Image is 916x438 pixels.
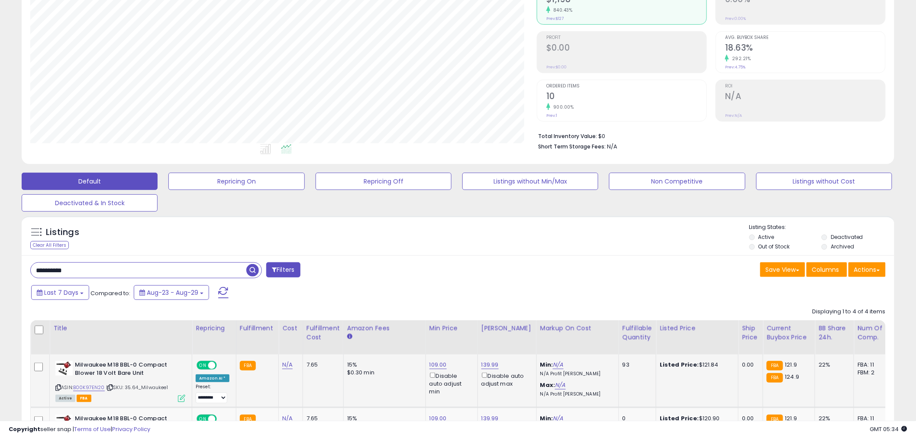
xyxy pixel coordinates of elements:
[55,361,185,401] div: ASIN:
[316,173,452,190] button: Repricing Off
[196,374,229,382] div: Amazon AI *
[73,384,105,391] a: B00K97EN20
[538,130,879,141] li: $0
[546,16,564,21] small: Prev: $127
[767,361,783,370] small: FBA
[812,265,839,274] span: Columns
[767,373,783,383] small: FBA
[429,324,474,333] div: Min Price
[622,324,652,342] div: Fulfillable Quantity
[660,414,699,422] b: Listed Price:
[553,414,563,423] a: N/A
[347,361,419,369] div: 15%
[240,361,256,370] small: FBA
[729,55,751,62] small: 292.21%
[540,361,553,369] b: Min:
[347,333,352,341] small: Amazon Fees.
[429,414,447,423] a: 109.00
[31,285,89,300] button: Last 7 Days
[725,91,885,103] h2: N/A
[481,414,499,423] a: 139.99
[216,362,229,369] span: OFF
[306,361,337,369] div: 7.65
[622,361,649,369] div: 93
[546,113,557,118] small: Prev: 1
[660,361,699,369] b: Listed Price:
[785,361,797,369] span: 121.9
[538,132,597,140] b: Total Inventory Value:
[660,415,732,422] div: $120.90
[767,324,811,342] div: Current Buybox Price
[858,415,886,422] div: FBA: 11
[540,414,553,422] b: Min:
[540,391,612,397] p: N/A Profit [PERSON_NAME]
[197,362,208,369] span: ON
[546,84,706,89] span: Ordered Items
[196,324,232,333] div: Repricing
[22,194,158,212] button: Deactivated & In Stock
[819,415,847,422] div: 22%
[147,288,198,297] span: Aug-23 - Aug-29
[858,324,889,342] div: Num of Comp.
[819,324,850,342] div: BB Share 24h.
[30,241,69,249] div: Clear All Filters
[609,173,745,190] button: Non Competitive
[134,285,209,300] button: Aug-23 - Aug-29
[813,308,886,316] div: Displaying 1 to 4 of 4 items
[481,324,533,333] div: [PERSON_NAME]
[555,381,565,390] a: N/A
[725,64,745,70] small: Prev: 4.75%
[347,324,422,333] div: Amazon Fees
[112,425,150,433] a: Privacy Policy
[197,415,208,422] span: ON
[760,262,805,277] button: Save View
[77,395,91,402] span: FBA
[806,262,847,277] button: Columns
[758,243,790,250] label: Out of Stock
[196,384,229,403] div: Preset:
[306,324,340,342] div: Fulfillment Cost
[546,35,706,40] span: Profit
[240,324,275,333] div: Fulfillment
[462,173,598,190] button: Listings without Min/Max
[481,371,530,388] div: Disable auto adjust max
[550,104,574,110] small: 900.00%
[538,143,606,150] b: Short Term Storage Fees:
[9,425,150,434] div: seller snap | |
[819,361,847,369] div: 22%
[831,243,854,250] label: Archived
[44,288,78,297] span: Last 7 Days
[546,43,706,55] h2: $0.00
[831,233,863,241] label: Deactivated
[546,64,567,70] small: Prev: $0.00
[607,142,617,151] span: N/A
[858,369,886,377] div: FBM: 2
[282,324,299,333] div: Cost
[550,7,573,13] small: 840.43%
[347,415,419,422] div: 15%
[106,384,168,391] span: | SKU: 35.64_Milwaukee1
[540,324,615,333] div: Markup on Cost
[870,425,907,433] span: 2025-09-6 05:34 GMT
[742,324,759,342] div: Ship Price
[540,371,612,377] p: N/A Profit [PERSON_NAME]
[55,395,75,402] span: All listings currently available for purchase on Amazon
[767,415,783,424] small: FBA
[785,373,800,381] span: 124.9
[540,381,555,389] b: Max:
[553,361,563,369] a: N/A
[749,223,894,232] p: Listing States:
[536,320,619,354] th: The percentage added to the cost of goods (COGS) that forms the calculator for Min & Max prices.
[53,324,188,333] div: Title
[660,324,735,333] div: Listed Price
[622,415,649,422] div: 0
[46,226,79,238] h5: Listings
[429,371,471,396] div: Disable auto adjust min
[756,173,892,190] button: Listings without Cost
[75,361,180,379] b: Milwaukee M18 BBL-0 Compact Blower 18 Volt Bare Unit
[90,289,130,297] span: Compared to:
[742,415,756,422] div: 0.00
[306,415,337,422] div: 7.65
[282,361,293,369] a: N/A
[75,415,180,433] b: Milwaukee M18 BBL-0 Compact Blower 18 Volt Bare Unit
